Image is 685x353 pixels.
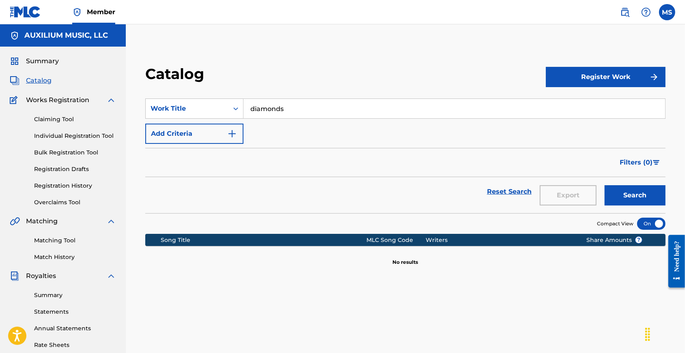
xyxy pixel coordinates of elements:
[641,7,651,17] img: help
[34,341,116,349] a: Rate Sheets
[34,182,116,190] a: Registration History
[663,226,685,296] iframe: Resource Center
[10,76,52,86] a: CatalogCatalog
[10,6,41,18] img: MLC Logo
[649,72,659,82] img: f7272a7cc735f4ea7f67.svg
[26,76,52,86] span: Catalog
[34,198,116,207] a: Overclaims Tool
[34,236,116,245] a: Matching Tool
[26,271,56,281] span: Royalties
[635,237,642,243] span: ?
[34,253,116,261] a: Match History
[106,216,116,226] img: expand
[151,104,224,113] div: Work Title
[605,185,666,205] button: Search
[145,98,666,213] form: Search Form
[10,76,19,86] img: Catalog
[10,31,19,41] img: Accounts
[659,4,675,20] div: User Menu
[34,324,116,333] a: Annual Statements
[620,7,630,17] img: search
[366,236,426,244] div: MLC Song Code
[10,56,59,66] a: SummarySummary
[72,7,82,17] img: Top Rightsholder
[393,249,418,266] p: No results
[620,158,653,167] span: Filters ( 0 )
[10,216,20,226] img: Matching
[106,271,116,281] img: expand
[34,132,116,140] a: Individual Registration Tool
[641,322,654,347] div: Drag
[426,236,574,244] div: Writers
[546,67,666,87] button: Register Work
[10,271,19,281] img: Royalties
[34,308,116,316] a: Statements
[483,183,536,201] a: Reset Search
[617,4,633,20] a: Public Search
[615,152,666,173] button: Filters (0)
[145,124,243,144] button: Add Criteria
[10,56,19,66] img: Summary
[597,220,633,227] span: Compact View
[638,4,654,20] div: Help
[586,236,642,244] span: Share Amounts
[34,291,116,300] a: Summary
[26,216,58,226] span: Matching
[653,160,660,165] img: filter
[34,115,116,124] a: Claiming Tool
[227,129,237,139] img: 9d2ae6d4665cec9f34b9.svg
[24,31,108,40] h5: AUXILIUM MUSIC, LLC
[34,148,116,157] a: Bulk Registration Tool
[10,95,20,105] img: Works Registration
[644,314,685,353] iframe: Chat Widget
[106,95,116,105] img: expand
[161,236,366,244] div: Song Title
[26,56,59,66] span: Summary
[34,165,116,173] a: Registration Drafts
[26,95,89,105] span: Works Registration
[87,7,115,17] span: Member
[145,65,208,83] h2: Catalog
